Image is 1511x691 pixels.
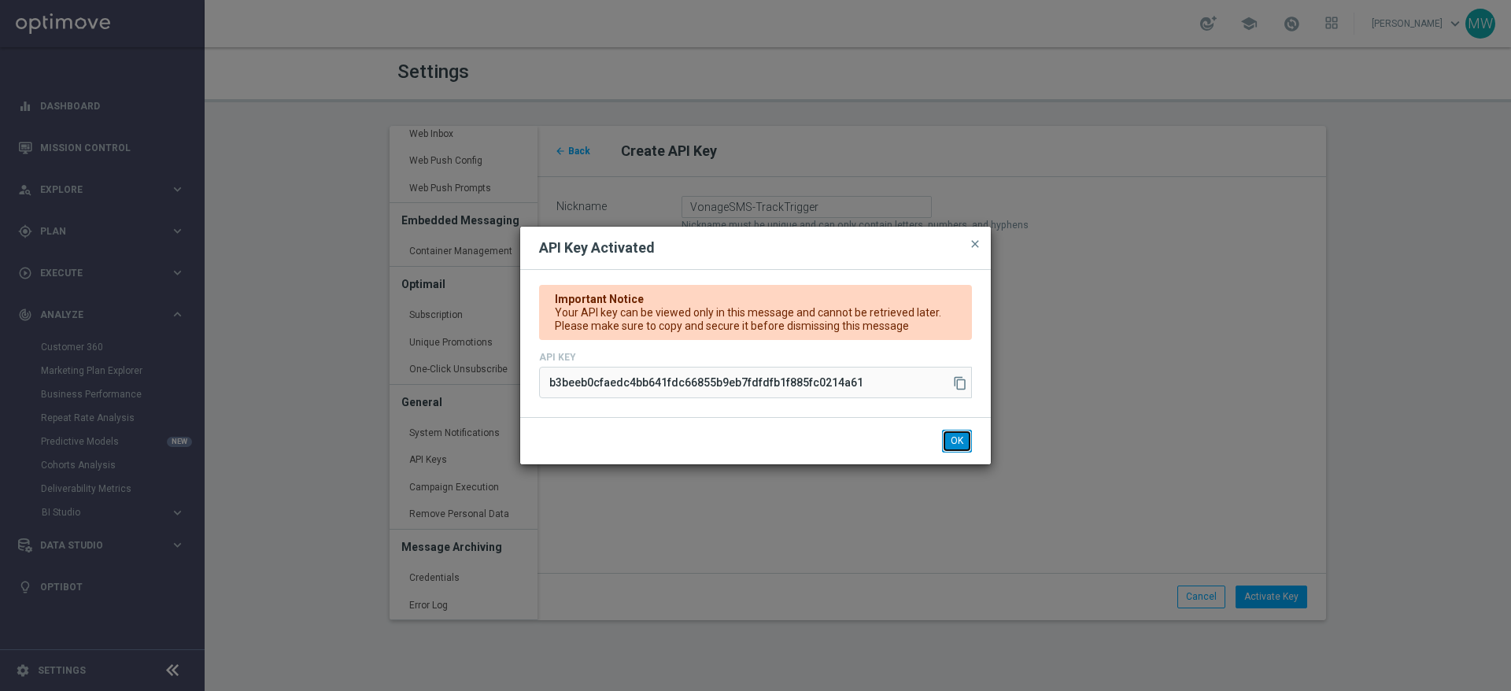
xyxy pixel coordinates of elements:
[969,238,981,250] span: close
[539,285,972,340] div: Your API key can be viewed only in this message and cannot be retrieved later. Please make sure t...
[539,238,655,257] h2: API Key Activated
[942,430,972,452] button: OK
[555,293,644,305] b: Important Notice
[539,352,972,363] h4: API KEY
[953,376,967,390] i: content_copy
[549,376,971,390] h5: b3beeb0cfaedc4bb641fdc66855b9eb7fdfdfb1f885fc0214a61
